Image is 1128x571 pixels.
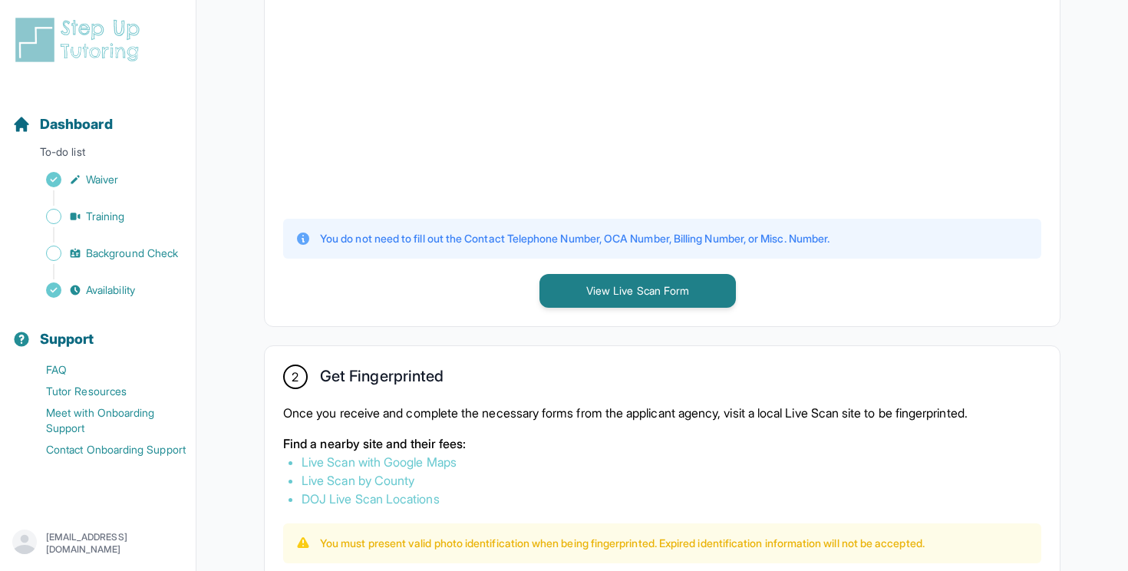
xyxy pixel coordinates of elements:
img: logo [12,15,149,64]
a: FAQ [12,359,196,381]
p: You do not need to fill out the Contact Telephone Number, OCA Number, Billing Number, or Misc. Nu... [320,231,830,246]
a: Meet with Onboarding Support [12,402,196,439]
a: Waiver [12,169,196,190]
a: Background Check [12,243,196,264]
a: Availability [12,279,196,301]
a: Dashboard [12,114,113,135]
span: Background Check [86,246,178,261]
p: To-do list [6,144,190,166]
span: 2 [292,368,298,386]
a: View Live Scan Form [539,282,736,298]
a: DOJ Live Scan Locations [302,491,440,507]
a: Contact Onboarding Support [12,439,196,460]
a: Tutor Resources [12,381,196,402]
span: Availability [86,282,135,298]
a: Training [12,206,196,227]
p: [EMAIL_ADDRESS][DOMAIN_NAME] [46,531,183,556]
p: Find a nearby site and their fees: [283,434,1041,453]
button: [EMAIL_ADDRESS][DOMAIN_NAME] [12,530,183,557]
button: Dashboard [6,89,190,141]
h2: Get Fingerprinted [320,367,444,391]
p: Once you receive and complete the necessary forms from the applicant agency, visit a local Live S... [283,404,1041,422]
button: View Live Scan Form [539,274,736,308]
span: Support [40,328,94,350]
button: Support [6,304,190,356]
a: Live Scan by County [302,473,414,488]
p: You must present valid photo identification when being fingerprinted. Expired identification info... [320,536,925,551]
span: Dashboard [40,114,113,135]
span: Training [86,209,125,224]
span: Waiver [86,172,118,187]
a: Live Scan with Google Maps [302,454,457,470]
